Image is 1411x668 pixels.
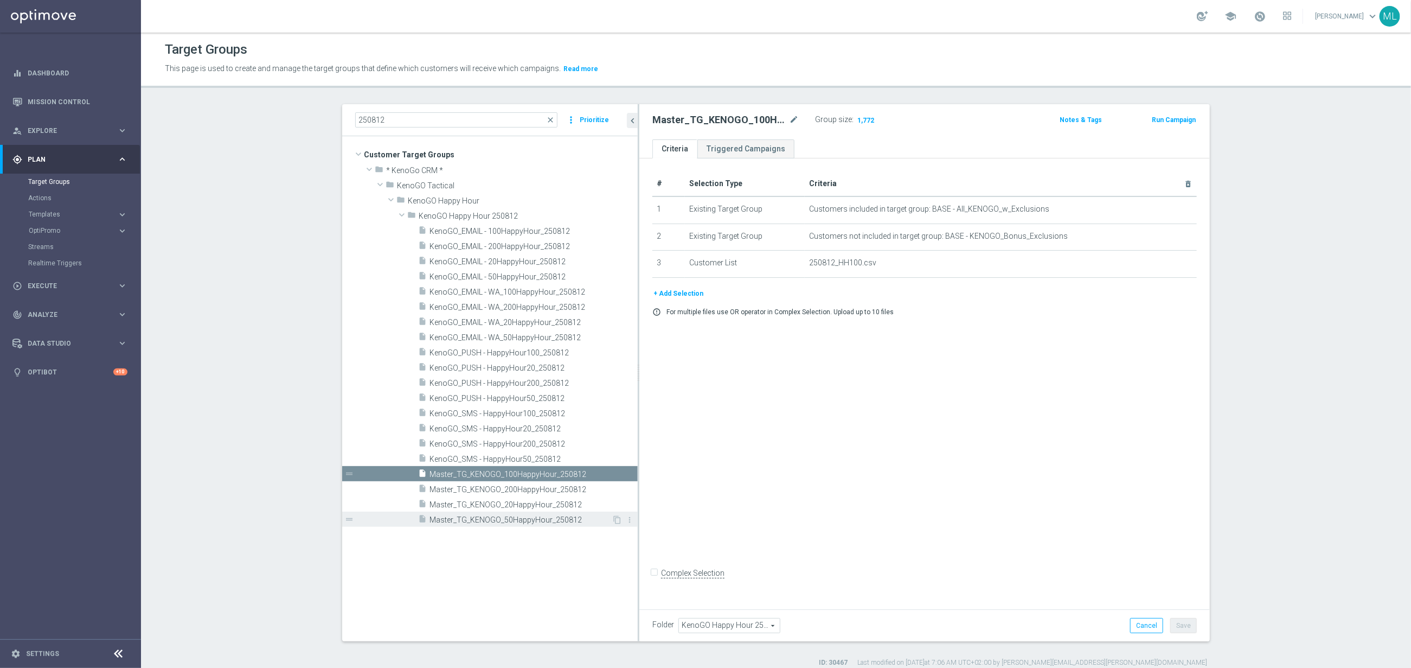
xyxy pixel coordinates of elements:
[652,113,787,126] h2: Master_TG_KENOGO_100HappyHour_250812
[28,128,117,134] span: Explore
[685,196,805,224] td: Existing Target Group
[418,287,427,299] i: insert_drive_file
[12,310,22,320] i: track_changes
[117,309,127,320] i: keyboard_arrow_right
[28,226,128,235] div: OptiPromo keyboard_arrow_right
[12,155,117,164] div: Plan
[29,227,117,234] div: OptiPromo
[429,379,638,388] span: KenoGO_PUSH - HappyHour200_250812
[418,332,427,345] i: insert_drive_file
[117,226,127,236] i: keyboard_arrow_right
[12,310,128,319] button: track_changes Analyze keyboard_arrow_right
[652,308,661,316] i: error_outline
[625,516,634,524] i: more_vert
[12,281,117,291] div: Execute
[28,190,140,206] div: Actions
[418,302,427,314] i: insert_drive_file
[28,239,140,255] div: Streams
[685,224,805,251] td: Existing Target Group
[12,310,117,320] div: Analyze
[418,393,427,405] i: insert_drive_file
[815,115,852,124] label: Group size
[429,288,638,297] span: KenoGO_EMAIL - WA_100HappyHour_250812
[28,358,113,386] a: Optibot
[364,147,638,162] span: Customer Target Groups
[28,194,113,202] a: Actions
[117,154,127,164] i: keyboard_arrow_right
[1380,6,1400,27] div: ML
[29,211,106,218] span: Templates
[117,281,127,291] i: keyboard_arrow_right
[355,112,557,128] input: Quick find group or folder
[1151,114,1197,126] button: Run Campaign
[809,179,837,188] span: Criteria
[28,340,117,347] span: Data Studio
[12,368,128,377] div: lightbulb Optibot +10
[12,282,128,290] div: play_circle_outline Execute keyboard_arrow_right
[652,251,685,278] td: 3
[1314,8,1380,24] a: [PERSON_NAME]keyboard_arrow_down
[429,500,638,510] span: Master_TG_KENOGO_20HappyHour_250812
[28,283,117,289] span: Execute
[429,485,638,494] span: Master_TG_KENOGO_200HappyHour_250812
[12,155,22,164] i: gps_fixed
[652,288,704,300] button: + Add Selection
[429,272,638,282] span: KenoGO_EMAIL - 50HappyHour_250812
[652,196,685,224] td: 1
[429,242,638,251] span: KenoGO_EMAIL - 200HappyHour_250812
[652,224,685,251] td: 2
[666,308,894,316] p: For multiple files use OR operator in Complex Selection. Upload up to 10 files
[12,69,128,78] button: equalizer Dashboard
[852,115,854,124] label: :
[418,514,427,527] i: insert_drive_file
[28,87,127,116] a: Mission Control
[12,281,22,291] i: play_circle_outline
[418,423,427,436] i: insert_drive_file
[809,232,1068,241] span: Customers not included in target group: BASE - KENOGO_Bonus_Exclusions
[613,516,621,524] i: Duplicate Target group
[429,394,638,403] span: KenoGO_PUSH - HappyHour50_250812
[809,258,876,268] span: 250812_HH100.csv
[12,339,117,348] div: Data Studio
[819,658,848,667] label: ID: 30467
[418,226,427,238] i: insert_drive_file
[29,211,117,218] div: Templates
[429,257,638,266] span: KenoGO_EMAIL - 20HappyHour_250812
[685,251,805,278] td: Customer List
[12,155,128,164] button: gps_fixed Plan keyboard_arrow_right
[12,87,127,116] div: Mission Control
[652,139,697,158] a: Criteria
[418,317,427,329] i: insert_drive_file
[12,126,128,135] div: person_search Explore keyboard_arrow_right
[12,98,128,106] button: Mission Control
[546,116,555,124] span: close
[165,42,247,58] h1: Target Groups
[1184,180,1192,188] i: delete_forever
[429,303,638,312] span: KenoGO_EMAIL - WA_200HappyHour_250812
[429,409,638,418] span: KenoGO_SMS - HappyHour100_250812
[418,438,427,451] i: insert_drive_file
[418,378,427,390] i: insert_drive_file
[12,68,22,78] i: equalizer
[418,271,427,284] i: insert_drive_file
[789,113,799,126] i: mode_edit
[562,63,599,75] button: Read more
[12,126,117,136] div: Explore
[429,440,638,449] span: KenoGO_SMS - HappyHour200_250812
[809,205,1049,214] span: Customers included in target group: BASE - All_KENOGO_w_Exclusions
[418,469,427,481] i: insert_drive_file
[429,348,638,358] span: KenoGO_PUSH - HappyHour100_250812
[856,116,875,126] span: 1,772
[418,347,427,360] i: insert_drive_file
[12,59,127,87] div: Dashboard
[28,259,113,268] a: Realtime Triggers
[165,64,561,73] span: This page is used to create and manage the target groups that define which customers will receive...
[396,195,405,208] i: folder
[418,454,427,466] i: insert_drive_file
[857,658,1207,667] label: Last modified on [DATE] at 7:06 AM UTC+02:00 by [PERSON_NAME][EMAIL_ADDRESS][PERSON_NAME][DOMAIN_...
[28,174,140,190] div: Target Groups
[1059,114,1104,126] button: Notes & Tags
[11,649,21,659] i: settings
[28,255,140,271] div: Realtime Triggers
